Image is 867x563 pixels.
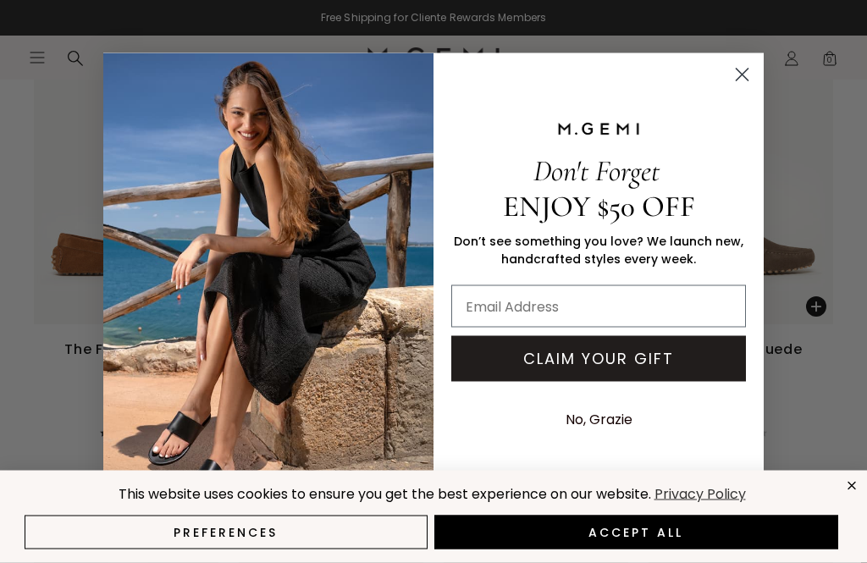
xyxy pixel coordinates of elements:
[556,122,641,137] img: M.GEMI
[651,484,748,505] a: Privacy Policy (opens in a new tab)
[451,336,746,382] button: CLAIM YOUR GIFT
[454,233,743,268] span: Don’t see something you love? We launch new, handcrafted styles every week.
[451,285,746,328] input: Email Address
[557,399,641,441] button: No, Grazie
[25,516,428,549] button: Preferences
[103,53,433,511] img: M.Gemi
[845,479,859,493] div: close
[119,484,651,504] span: This website uses cookies to ensure you get the best experience on our website.
[727,60,757,90] button: Close dialog
[434,516,839,549] button: Accept All
[533,153,660,189] span: Don't Forget
[503,189,695,224] span: ENJOY $50 OFF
